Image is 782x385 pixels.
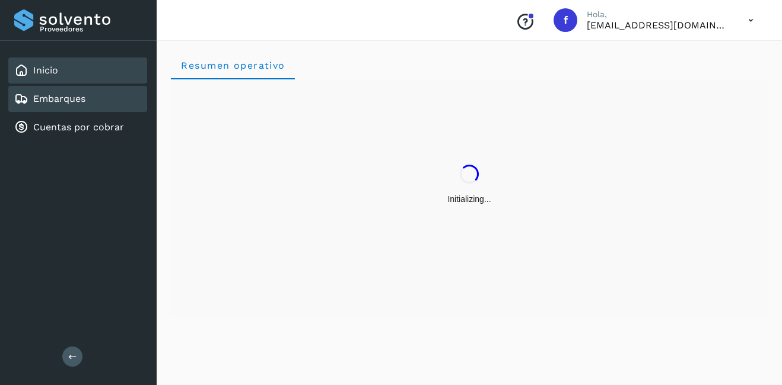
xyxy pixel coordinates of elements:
[587,20,729,31] p: facturacion@protransport.com.mx
[8,57,147,84] div: Inicio
[180,60,285,71] span: Resumen operativo
[33,93,85,104] a: Embarques
[40,25,142,33] p: Proveedores
[587,9,729,20] p: Hola,
[8,86,147,112] div: Embarques
[8,114,147,140] div: Cuentas por cobrar
[33,65,58,76] a: Inicio
[33,121,124,133] a: Cuentas por cobrar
